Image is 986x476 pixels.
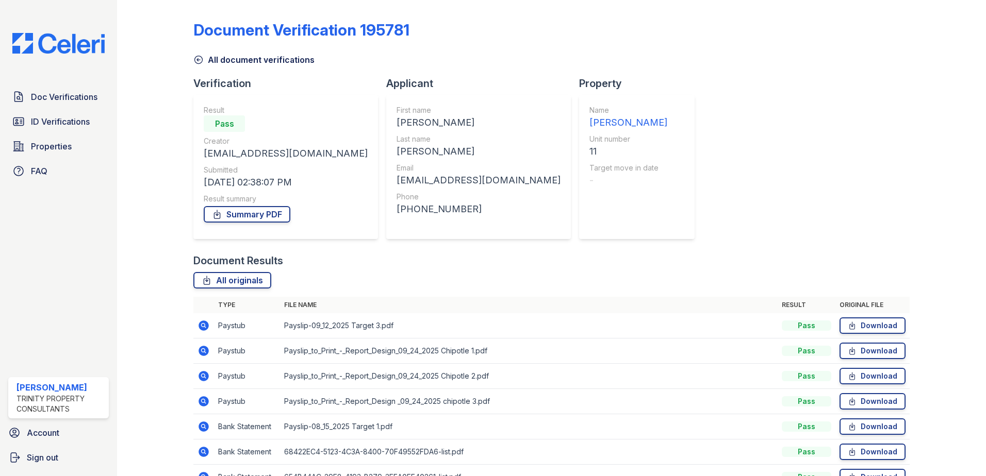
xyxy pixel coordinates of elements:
[589,105,667,115] div: Name
[8,87,109,107] a: Doc Verifications
[840,343,906,359] a: Download
[589,144,667,159] div: 11
[214,414,280,439] td: Bank Statement
[589,173,667,188] div: -
[397,173,561,188] div: [EMAIL_ADDRESS][DOMAIN_NAME]
[778,297,835,313] th: Result
[193,21,409,39] div: Document Verification 195781
[840,418,906,435] a: Download
[204,175,368,190] div: [DATE] 02:38:07 PM
[589,163,667,173] div: Target move in date
[204,115,245,132] div: Pass
[280,439,778,465] td: 68422EC4-5123-4C3A-8400-70F49552FDA6-list.pdf
[782,320,831,331] div: Pass
[835,297,910,313] th: Original file
[204,206,290,223] a: Summary PDF
[214,389,280,414] td: Paystub
[782,346,831,356] div: Pass
[589,134,667,144] div: Unit number
[204,136,368,146] div: Creator
[782,421,831,432] div: Pass
[840,317,906,334] a: Download
[840,368,906,384] a: Download
[397,105,561,115] div: First name
[280,389,778,414] td: Payslip_to_Print_-_Report_Design _09_24_2025 chipotle 3.pdf
[204,146,368,161] div: [EMAIL_ADDRESS][DOMAIN_NAME]
[31,91,97,103] span: Doc Verifications
[31,115,90,128] span: ID Verifications
[27,427,59,439] span: Account
[397,202,561,216] div: [PHONE_NUMBER]
[31,165,47,177] span: FAQ
[589,105,667,130] a: Name [PERSON_NAME]
[8,111,109,132] a: ID Verifications
[4,33,113,54] img: CE_Logo_Blue-a8612792a0a2168367f1c8372b55b34899dd931a85d93a1a3d3e32e68fde9ad4.png
[193,54,315,66] a: All document verifications
[280,297,778,313] th: File name
[782,371,831,381] div: Pass
[4,447,113,468] a: Sign out
[280,313,778,338] td: Payslip-09_12_2025 Target 3.pdf
[397,134,561,144] div: Last name
[214,313,280,338] td: Paystub
[280,338,778,364] td: Payslip_to_Print_-_Report_Design_09_24_2025 Chipotle 1.pdf
[193,253,283,268] div: Document Results
[193,76,386,91] div: Verification
[31,140,72,152] span: Properties
[4,422,113,443] a: Account
[782,447,831,457] div: Pass
[280,364,778,389] td: Payslip_to_Print_-_Report_Design_09_24_2025 Chipotle 2.pdf
[193,272,271,288] a: All originals
[397,192,561,202] div: Phone
[386,76,579,91] div: Applicant
[579,76,703,91] div: Property
[280,414,778,439] td: Payslip-08_15_2025 Target 1.pdf
[17,381,105,394] div: [PERSON_NAME]
[214,297,280,313] th: Type
[397,115,561,130] div: [PERSON_NAME]
[204,165,368,175] div: Submitted
[397,144,561,159] div: [PERSON_NAME]
[589,115,667,130] div: [PERSON_NAME]
[214,439,280,465] td: Bank Statement
[397,163,561,173] div: Email
[782,396,831,406] div: Pass
[27,451,58,464] span: Sign out
[17,394,105,414] div: Trinity Property Consultants
[8,161,109,181] a: FAQ
[214,364,280,389] td: Paystub
[8,136,109,157] a: Properties
[840,393,906,410] a: Download
[214,338,280,364] td: Paystub
[840,444,906,460] a: Download
[204,194,368,204] div: Result summary
[204,105,368,115] div: Result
